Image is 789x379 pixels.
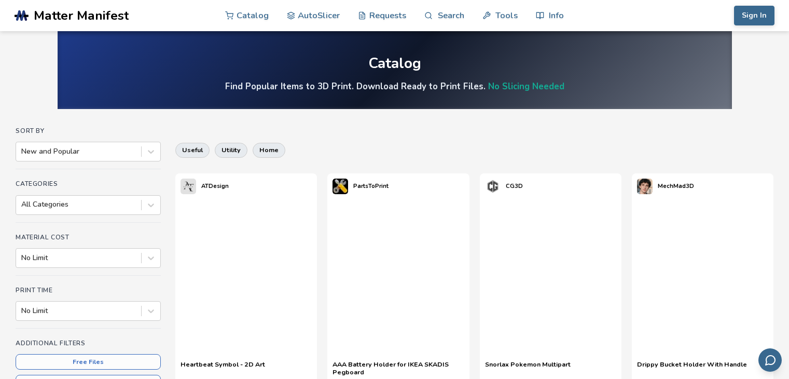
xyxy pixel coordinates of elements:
[16,180,161,187] h4: Categories
[253,143,285,157] button: home
[333,179,348,194] img: PartsToPrint's profile
[21,147,23,156] input: New and Popular
[21,254,23,262] input: No Limit
[506,181,523,192] p: CG3D
[21,307,23,315] input: No Limit
[225,80,564,92] h4: Find Popular Items to 3D Print. Download Ready to Print Files.
[175,173,234,199] a: ATDesign's profileATDesign
[353,181,389,192] p: PartsToPrint
[632,173,699,199] a: MechMad3D's profileMechMad3D
[16,354,161,370] button: Free Files
[637,179,653,194] img: MechMad3D's profile
[485,179,501,194] img: CG3D's profile
[16,234,161,241] h4: Material Cost
[734,6,774,25] button: Sign In
[488,80,564,92] a: No Slicing Needed
[368,56,421,72] div: Catalog
[21,200,23,209] input: All Categories
[201,181,229,192] p: ATDesign
[181,360,265,376] a: Heartbeat Symbol - 2D Art
[485,360,571,376] a: Snorlax Pokemon Multipart
[637,360,747,376] a: Drippy Bucket Holder With Handle
[215,143,247,157] button: utility
[480,173,528,199] a: CG3D's profileCG3D
[175,143,210,157] button: useful
[181,179,196,194] img: ATDesign's profile
[327,173,394,199] a: PartsToPrint's profilePartsToPrint
[658,181,694,192] p: MechMad3D
[333,360,464,376] a: AAA Battery Holder for IKEA SKADIS Pegboard
[34,8,129,23] span: Matter Manifest
[16,340,161,347] h4: Additional Filters
[16,127,161,134] h4: Sort By
[16,287,161,294] h4: Print Time
[758,348,782,372] button: Send feedback via email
